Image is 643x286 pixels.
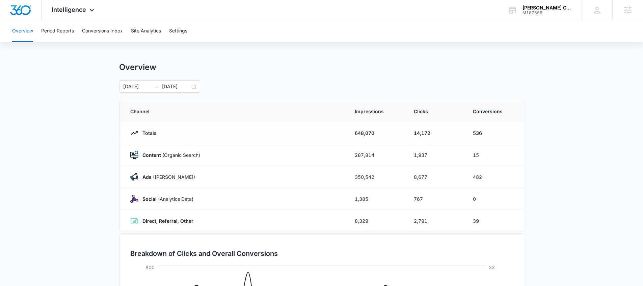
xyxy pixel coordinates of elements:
span: Impressions [355,108,398,115]
strong: Content [142,152,161,158]
strong: Direct, Referral, Other [142,218,193,224]
button: Conversions Inbox [82,20,123,42]
td: 8,329 [347,210,406,232]
img: Content [130,151,138,159]
td: 0 [465,188,524,210]
div: account name [523,5,572,10]
td: 536 [465,122,524,144]
strong: Ads [142,174,152,180]
tspan: 800 [145,264,155,270]
span: Conversions [473,108,513,115]
input: Start date [123,83,151,90]
p: ([PERSON_NAME]) [138,173,195,181]
span: Channel [130,108,339,115]
td: 2,791 [406,210,465,232]
td: 14,172 [406,122,465,144]
td: 8,677 [406,166,465,188]
span: Intelligence [52,6,86,13]
button: Settings [169,20,187,42]
img: Ads [130,173,138,181]
p: (Analytics Data) [138,195,193,202]
td: 1,385 [347,188,406,210]
h1: Overview [119,62,156,72]
span: Clicks [414,108,457,115]
p: Totals [138,129,157,137]
td: 767 [406,188,465,210]
img: Social [130,195,138,203]
td: 648,070 [347,122,406,144]
td: 482 [465,166,524,188]
p: (Organic Search) [138,151,200,159]
tspan: 32 [489,264,495,270]
strong: Social [142,196,157,202]
span: to [154,84,159,89]
button: Site Analytics [131,20,161,42]
div: account id [523,10,572,15]
input: End date [162,83,190,90]
td: 39 [465,210,524,232]
td: 1,937 [406,144,465,166]
td: 287,814 [347,144,406,166]
button: Period Reports [41,20,74,42]
td: 15 [465,144,524,166]
td: 350,542 [347,166,406,188]
span: swap-right [154,84,159,89]
h3: Breakdown of Clicks and Overall Conversions [130,248,278,259]
button: Overview [12,20,33,42]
